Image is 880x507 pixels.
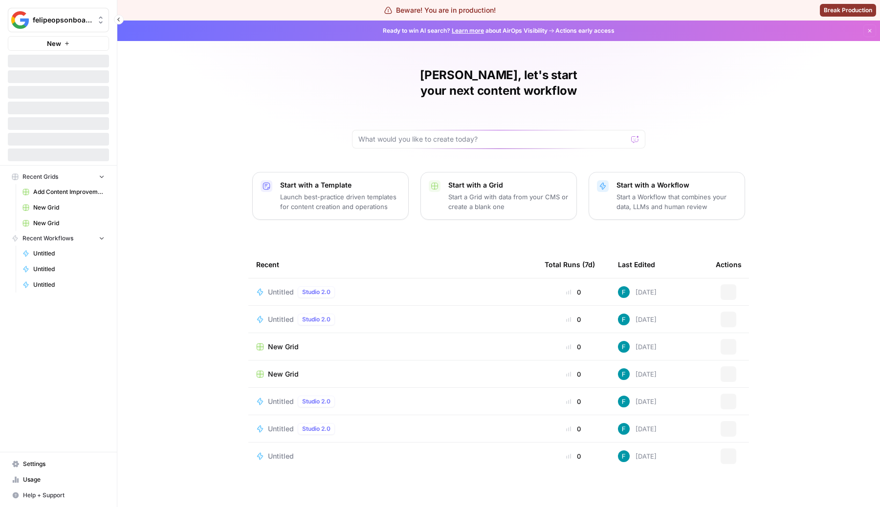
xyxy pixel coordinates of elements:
[256,251,529,278] div: Recent
[256,369,529,379] a: New Grid
[302,315,330,324] span: Studio 2.0
[22,172,58,181] span: Recent Grids
[448,192,569,211] p: Start a Grid with data from your CMS or create a blank one
[358,134,627,144] input: What would you like to create today?
[384,5,496,15] div: Beware! You are in production!
[280,180,400,190] p: Start with a Template
[11,11,29,29] img: felipeopsonboarding Logo
[268,315,294,324] span: Untitled
[8,169,109,184] button: Recent Grids
[33,219,105,228] span: New Grid
[618,286,630,298] img: 3qwd99qm5jrkms79koxglshcff0m
[618,251,655,278] div: Last Edited
[452,27,484,34] a: Learn more
[256,342,529,352] a: New Grid
[448,180,569,190] p: Start with a Grid
[545,342,602,352] div: 0
[545,397,602,406] div: 0
[352,67,645,99] h1: [PERSON_NAME], let's start your next content workflow
[545,251,595,278] div: Total Runs (7d)
[256,314,529,325] a: UntitledStudio 2.0
[256,451,529,461] a: Untitled
[268,451,294,461] span: Untitled
[618,341,630,353] img: 3qwd99qm5jrkms79koxglshcff0m
[23,460,105,468] span: Settings
[618,368,657,380] div: [DATE]
[618,396,657,407] div: [DATE]
[33,249,105,258] span: Untitled
[8,456,109,472] a: Settings
[555,26,615,35] span: Actions early access
[616,180,737,190] p: Start with a Workflow
[302,397,330,406] span: Studio 2.0
[589,172,745,220] button: Start with a WorkflowStart a Workflow that combines your data, LLMs and human review
[256,396,529,407] a: UntitledStudio 2.0
[618,450,630,462] img: 3qwd99qm5jrkms79koxglshcff0m
[33,203,105,212] span: New Grid
[545,369,602,379] div: 0
[22,234,73,243] span: Recent Workflows
[618,423,630,435] img: 3qwd99qm5jrkms79koxglshcff0m
[545,315,602,324] div: 0
[618,450,657,462] div: [DATE]
[18,215,109,231] a: New Grid
[268,397,294,406] span: Untitled
[618,423,657,435] div: [DATE]
[23,475,105,484] span: Usage
[8,472,109,487] a: Usage
[268,424,294,434] span: Untitled
[618,368,630,380] img: 3qwd99qm5jrkms79koxglshcff0m
[302,424,330,433] span: Studio 2.0
[18,277,109,293] a: Untitled
[616,192,737,211] p: Start a Workflow that combines your data, LLMs and human review
[8,487,109,503] button: Help + Support
[618,396,630,407] img: 3qwd99qm5jrkms79koxglshcff0m
[8,231,109,246] button: Recent Workflows
[18,184,109,200] a: Add Content Improvements to Page
[268,342,299,352] span: New Grid
[280,192,400,211] p: Launch best-practice driven templates for content creation and operations
[420,172,577,220] button: Start with a GridStart a Grid with data from your CMS or create a blank one
[18,246,109,261] a: Untitled
[268,287,294,297] span: Untitled
[618,314,657,325] div: [DATE]
[33,265,105,274] span: Untitled
[18,261,109,277] a: Untitled
[820,4,876,17] button: Break Production
[268,369,299,379] span: New Grid
[545,424,602,434] div: 0
[33,188,105,196] span: Add Content Improvements to Page
[33,15,92,25] span: felipeopsonboarding
[18,200,109,215] a: New Grid
[824,6,872,15] span: Break Production
[8,8,109,32] button: Workspace: felipeopsonboarding
[716,251,742,278] div: Actions
[47,39,61,48] span: New
[618,286,657,298] div: [DATE]
[618,341,657,353] div: [DATE]
[256,286,529,298] a: UntitledStudio 2.0
[8,36,109,51] button: New
[252,172,409,220] button: Start with a TemplateLaunch best-practice driven templates for content creation and operations
[33,280,105,289] span: Untitled
[383,26,548,35] span: Ready to win AI search? about AirOps Visibility
[302,288,330,296] span: Studio 2.0
[545,287,602,297] div: 0
[23,491,105,500] span: Help + Support
[256,423,529,435] a: UntitledStudio 2.0
[618,314,630,325] img: 3qwd99qm5jrkms79koxglshcff0m
[545,451,602,461] div: 0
